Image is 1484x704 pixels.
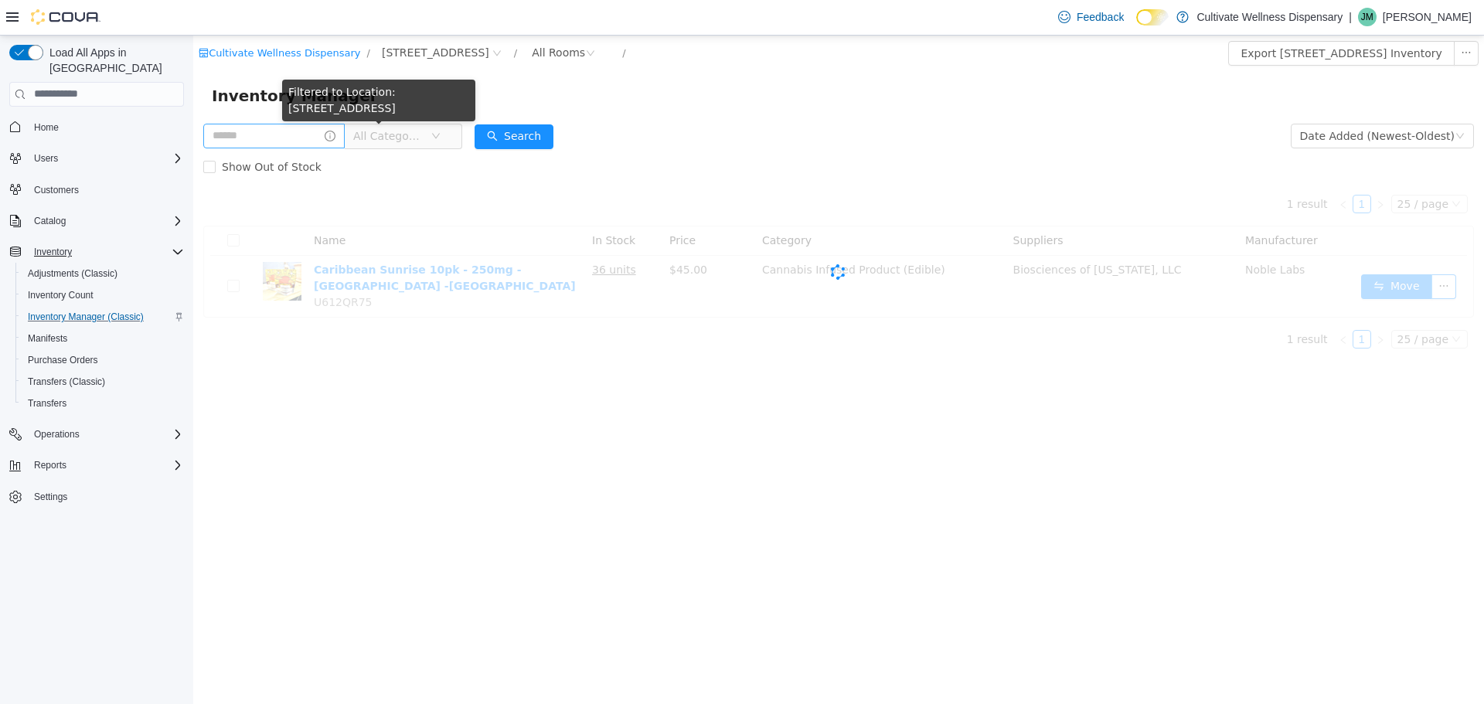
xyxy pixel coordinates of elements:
[28,267,117,280] span: Adjustments (Classic)
[34,215,66,227] span: Catalog
[28,425,86,444] button: Operations
[160,93,230,108] span: All Categories
[15,263,190,284] button: Adjustments (Classic)
[22,372,111,391] a: Transfers (Classic)
[3,485,190,508] button: Settings
[34,121,59,134] span: Home
[3,116,190,138] button: Home
[15,306,190,328] button: Inventory Manager (Classic)
[9,110,184,549] nav: Complex example
[28,149,184,168] span: Users
[28,487,184,506] span: Settings
[3,179,190,201] button: Customers
[1361,8,1373,26] span: JM
[31,9,100,25] img: Cova
[131,95,142,106] i: icon: info-circle
[28,354,98,366] span: Purchase Orders
[28,289,94,301] span: Inventory Count
[339,5,392,29] div: All Rooms
[28,212,184,230] span: Catalog
[34,428,80,440] span: Operations
[22,394,73,413] a: Transfers
[28,456,184,474] span: Reports
[28,311,144,323] span: Inventory Manager (Classic)
[28,376,105,388] span: Transfers (Classic)
[238,96,247,107] i: icon: down
[22,351,104,369] a: Purchase Orders
[28,456,73,474] button: Reports
[15,349,190,371] button: Purchase Orders
[28,243,78,261] button: Inventory
[22,351,184,369] span: Purchase Orders
[1261,5,1285,30] button: icon: ellipsis
[34,459,66,471] span: Reports
[15,284,190,306] button: Inventory Count
[34,491,67,503] span: Settings
[15,371,190,393] button: Transfers (Classic)
[89,44,282,86] div: Filtered to Location: [STREET_ADDRESS]
[19,48,194,73] span: Inventory Manager
[34,246,72,258] span: Inventory
[28,181,85,199] a: Customers
[1349,8,1352,26] p: |
[15,393,190,414] button: Transfers
[28,180,184,199] span: Customers
[22,329,73,348] a: Manifests
[28,332,67,345] span: Manifests
[5,12,167,23] a: icon: shopCultivate Wellness Dispensary
[22,329,184,348] span: Manifests
[28,488,73,506] a: Settings
[1358,8,1377,26] div: Jeff Moore
[22,286,184,304] span: Inventory Count
[3,423,190,445] button: Operations
[28,118,65,137] a: Home
[28,397,66,410] span: Transfers
[1107,89,1261,112] div: Date Added (Newest-Oldest)
[22,372,184,391] span: Transfers (Classic)
[28,243,184,261] span: Inventory
[22,308,150,326] a: Inventory Manager (Classic)
[3,210,190,232] button: Catalog
[189,9,296,26] span: 12407 Hwy 49, Gulfport, MS 39503
[15,328,190,349] button: Manifests
[43,45,184,76] span: Load All Apps in [GEOGRAPHIC_DATA]
[34,184,79,196] span: Customers
[1052,2,1130,32] a: Feedback
[1262,96,1271,107] i: icon: down
[3,241,190,263] button: Inventory
[1077,9,1124,25] span: Feedback
[22,264,184,283] span: Adjustments (Classic)
[3,148,190,169] button: Users
[429,12,432,23] span: /
[28,212,72,230] button: Catalog
[1383,8,1472,26] p: [PERSON_NAME]
[321,12,324,23] span: /
[1196,8,1343,26] p: Cultivate Wellness Dispensary
[22,286,100,304] a: Inventory Count
[22,308,184,326] span: Inventory Manager (Classic)
[28,117,184,137] span: Home
[22,125,134,138] span: Show Out of Stock
[5,12,15,22] i: icon: shop
[1136,9,1169,26] input: Dark Mode
[28,425,184,444] span: Operations
[3,454,190,476] button: Reports
[22,264,124,283] a: Adjustments (Classic)
[22,394,184,413] span: Transfers
[174,12,177,23] span: /
[1035,5,1261,30] button: Export [STREET_ADDRESS] Inventory
[281,89,360,114] button: icon: searchSearch
[28,149,64,168] button: Users
[34,152,58,165] span: Users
